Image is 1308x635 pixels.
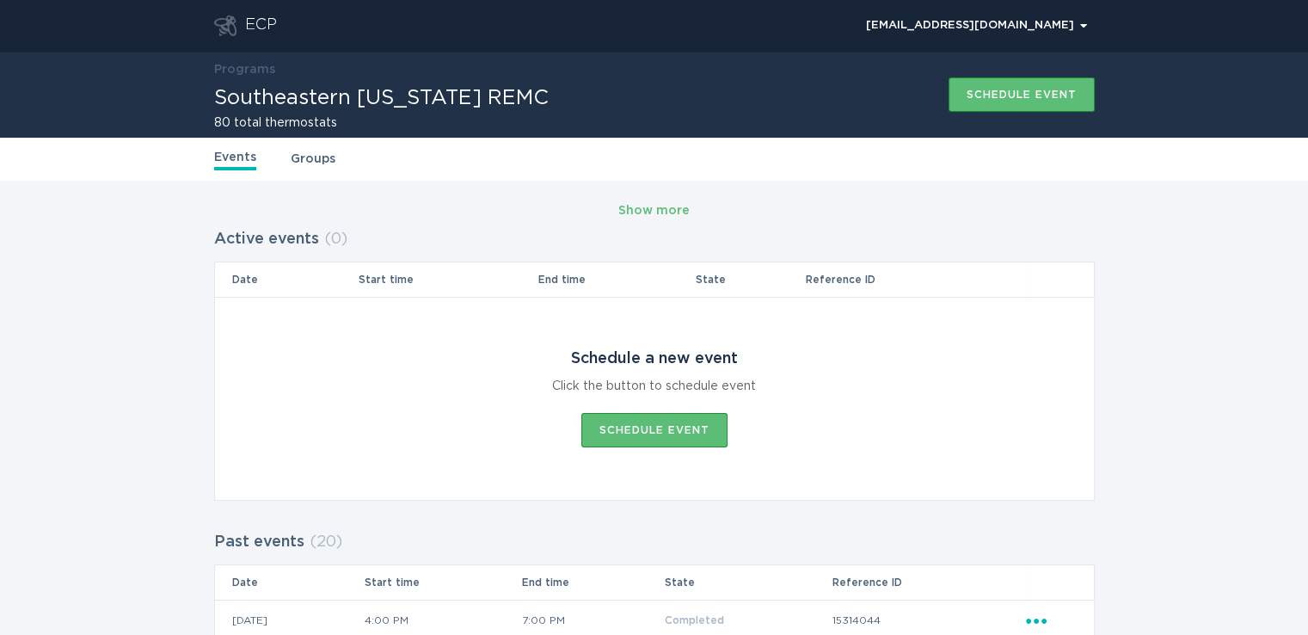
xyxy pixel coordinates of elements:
span: ( 0 ) [324,231,347,247]
th: Reference ID [805,262,1025,297]
div: Click the button to schedule event [552,377,756,396]
th: Start time [358,262,537,297]
a: Events [214,148,256,170]
th: Date [215,262,359,297]
tr: Table Headers [215,565,1094,600]
th: Start time [364,565,521,600]
h2: Past events [214,527,304,558]
span: Completed [665,615,724,626]
th: End time [521,565,664,600]
th: State [695,262,805,297]
th: Reference ID [832,565,1025,600]
h2: 80 total thermostats [214,117,549,129]
button: Show more [618,198,690,224]
th: End time [537,262,695,297]
div: ECP [245,15,277,36]
div: Popover menu [858,13,1095,39]
span: ( 20 ) [310,534,342,550]
button: Schedule event [581,413,728,447]
button: Go to dashboard [214,15,236,36]
div: [EMAIL_ADDRESS][DOMAIN_NAME] [866,21,1087,31]
th: State [664,565,832,600]
h2: Active events [214,224,319,255]
button: Schedule event [949,77,1095,112]
h1: Southeastern [US_STATE] REMC [214,88,549,108]
th: Date [215,565,364,600]
a: Programs [214,64,275,76]
button: Open user account details [858,13,1095,39]
div: Schedule event [599,425,709,435]
div: Show more [618,201,690,220]
tr: Table Headers [215,262,1094,297]
div: Popover menu [1026,611,1077,630]
div: Schedule a new event [571,349,738,368]
a: Groups [291,150,335,169]
div: Schedule event [967,89,1077,100]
